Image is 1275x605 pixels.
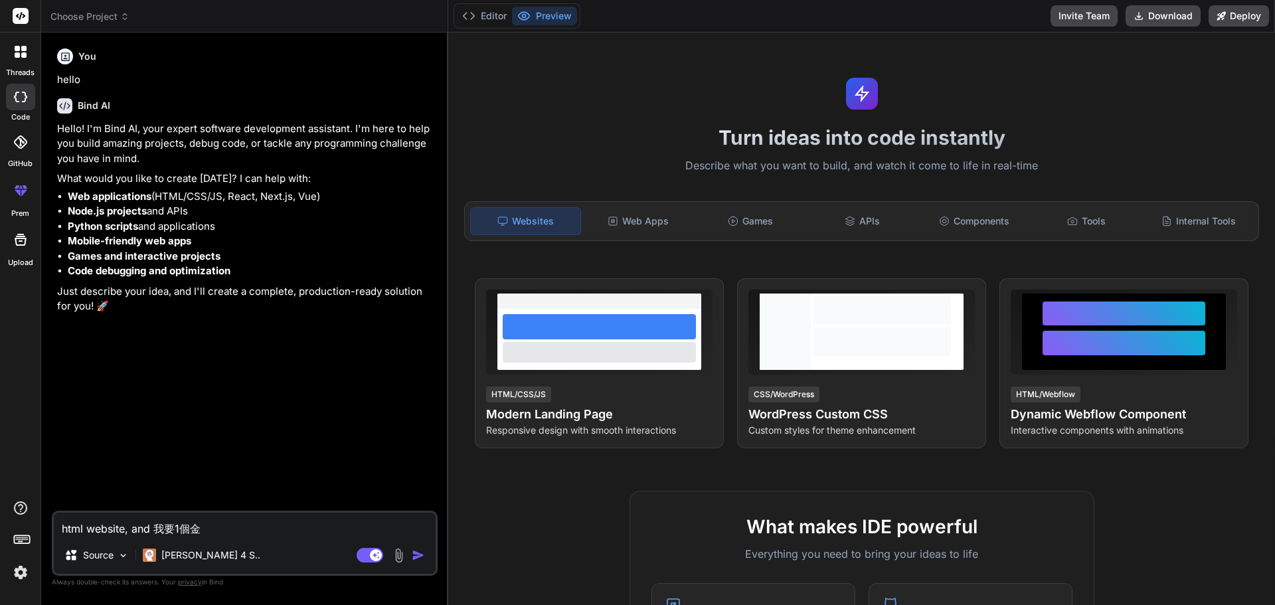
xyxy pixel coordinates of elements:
p: Everything you need to bring your ideas to life [651,546,1072,562]
label: GitHub [8,158,33,169]
button: Download [1126,5,1201,27]
div: Websites [470,207,581,235]
strong: Python scripts [68,220,138,232]
div: Internal Tools [1144,207,1253,235]
button: Preview [512,7,577,25]
textarea: html website, and 我要1個金 [54,513,436,537]
p: Just describe your idea, and I'll create a complete, production-ready solution for you! 🚀 [57,284,435,314]
div: Tools [1032,207,1142,235]
div: Components [920,207,1029,235]
div: CSS/WordPress [748,387,819,402]
strong: Node.js projects [68,205,147,217]
button: Editor [457,7,512,25]
label: Upload [8,257,33,268]
div: APIs [807,207,917,235]
h4: WordPress Custom CSS [748,405,975,424]
h4: Dynamic Webflow Component [1011,405,1237,424]
label: prem [11,208,29,219]
h6: Bind AI [78,99,110,112]
span: privacy [178,578,202,586]
div: Games [696,207,806,235]
img: settings [9,561,32,584]
p: Always double-check its answers. Your in Bind [52,576,438,588]
div: HTML/Webflow [1011,387,1080,402]
span: Choose Project [50,10,129,23]
div: Web Apps [584,207,693,235]
p: [PERSON_NAME] 4 S.. [161,549,260,562]
li: and APIs [68,204,435,219]
p: Source [83,549,114,562]
strong: Code debugging and optimization [68,264,230,277]
p: What would you like to create [DATE]? I can help with: [57,171,435,187]
button: Deploy [1209,5,1269,27]
label: threads [6,67,35,78]
h6: You [78,50,96,63]
li: and applications [68,219,435,234]
h4: Modern Landing Page [486,405,713,424]
p: hello [57,72,435,88]
img: attachment [391,548,406,563]
div: HTML/CSS/JS [486,387,551,402]
p: Interactive components with animations [1011,424,1237,437]
p: Hello! I'm Bind AI, your expert software development assistant. I'm here to help you build amazin... [57,122,435,167]
img: icon [412,549,425,562]
p: Responsive design with smooth interactions [486,424,713,437]
h1: Turn ideas into code instantly [456,126,1267,149]
strong: Web applications [68,190,151,203]
button: Invite Team [1051,5,1118,27]
strong: Mobile-friendly web apps [68,234,191,247]
label: code [11,112,30,123]
p: Describe what you want to build, and watch it come to life in real-time [456,157,1267,175]
li: (HTML/CSS/JS, React, Next.js, Vue) [68,189,435,205]
strong: Games and interactive projects [68,250,220,262]
h2: What makes IDE powerful [651,513,1072,541]
p: Custom styles for theme enhancement [748,424,975,437]
img: Pick Models [118,550,129,561]
img: Claude 4 Sonnet [143,549,156,562]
